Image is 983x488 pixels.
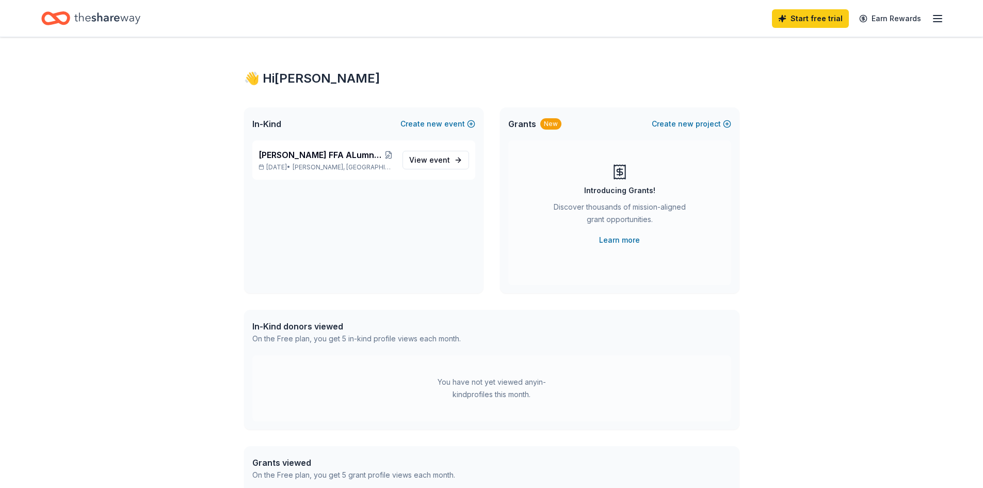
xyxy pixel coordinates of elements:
[652,118,731,130] button: Createnewproject
[252,469,455,481] div: On the Free plan, you get 5 grant profile views each month.
[508,118,536,130] span: Grants
[427,376,556,401] div: You have not yet viewed any in-kind profiles this month.
[550,201,690,230] div: Discover thousands of mission-aligned grant opportunities.
[293,163,394,171] span: [PERSON_NAME], [GEOGRAPHIC_DATA]
[41,6,140,30] a: Home
[772,9,849,28] a: Start free trial
[678,118,694,130] span: new
[599,234,640,246] a: Learn more
[252,333,461,345] div: On the Free plan, you get 5 in-kind profile views each month.
[584,184,655,197] div: Introducing Grants!
[252,320,461,333] div: In-Kind donors viewed
[259,149,383,161] span: [PERSON_NAME] FFA ALumni & Supporters Dinner Dance
[402,151,469,169] a: View event
[409,154,450,166] span: View
[259,163,394,171] p: [DATE] •
[244,70,739,87] div: 👋 Hi [PERSON_NAME]
[540,118,561,130] div: New
[429,155,450,164] span: event
[252,118,281,130] span: In-Kind
[252,456,455,469] div: Grants viewed
[853,9,927,28] a: Earn Rewards
[400,118,475,130] button: Createnewevent
[427,118,442,130] span: new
